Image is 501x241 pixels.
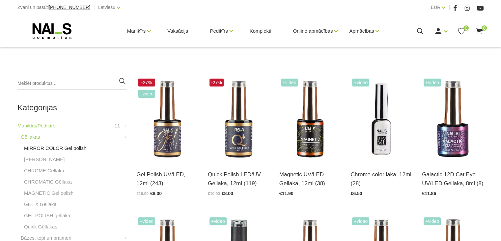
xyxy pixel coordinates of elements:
[350,191,362,196] span: €6.50
[127,18,146,44] a: Manikīrs
[222,191,233,196] span: €8.00
[21,133,40,141] a: Gēllakas
[24,223,57,231] a: Quick Gēllakas
[24,155,65,163] a: [PERSON_NAME]
[24,212,70,220] a: GEL POLISH gēllaka
[208,170,269,188] a: Quick Polish LED/UV Gellaka, 12ml (119)
[24,189,73,197] a: MAGNETIC Gel polish
[136,170,198,188] a: Gel Polish UV/LED, 12ml (243)
[150,191,162,196] span: €8.00
[279,170,341,188] a: Magnetic UV/LED Gellaka, 12ml (38)
[424,217,441,225] span: +Video
[124,122,127,130] a: +
[24,167,64,175] a: CHROME Gēllaka
[350,77,412,162] img: Paredzēta hromēta jeb spoguļspīduma efekta veidošanai uz pilnas naga plātnes vai atsevišķiem diza...
[124,133,127,141] a: +
[244,15,277,47] a: Komplekti
[138,217,155,225] span: +Video
[98,3,115,11] a: Latviešu
[94,3,95,12] span: |
[349,18,374,44] a: Apmācības
[431,3,441,11] a: EUR
[208,77,269,162] img: Ātri, ērti un vienkārši!Intensīvi pigmentēta gellaka, kas perfekti klājas arī vienā slānī, tādā v...
[449,3,450,12] span: |
[482,25,487,31] span: 0
[138,90,155,98] span: +Video
[115,122,120,130] span: 11
[17,77,126,90] input: Meklēt produktus ...
[457,27,465,35] a: 0
[136,191,149,196] span: €10.90
[17,3,90,12] div: Zvani un pasūti
[463,25,469,31] span: 0
[209,217,227,225] span: +Video
[49,5,90,10] a: [PHONE_NUMBER]
[475,27,484,35] a: 0
[352,217,369,225] span: +Video
[24,178,72,186] a: CHROMATIC Gēllaka
[208,191,220,196] span: €10.90
[138,79,155,86] span: -27%
[422,170,484,188] a: Galactic 12D Cat Eye UV/LED Gellaka, 8ml (8)
[279,77,341,162] img: Ilgnoturīga gellaka, kas sastāv no metāla mikrodaļiņām, kuras īpaša magnēta ietekmē var pārvērst ...
[209,79,224,86] span: -27%
[424,79,441,86] span: +Video
[24,200,57,208] a: GEL X Gēllaka
[17,103,126,112] h2: Kategorijas
[293,18,333,44] a: Online apmācības
[24,144,86,152] a: MIRROR COLOR Gel polish
[352,79,369,86] span: +Video
[422,191,436,196] span: €11.86
[279,191,293,196] span: €11.90
[17,122,55,130] a: Manikīrs/Pedikīrs
[136,77,198,162] img: Ilgnoturīga, intensīvi pigmentēta gellaka. Viegli klājas, lieliski žūst, nesaraujas, neatkāpjas n...
[350,170,412,188] a: Chrome color laka, 12ml (28)
[422,77,484,162] img: Daudzdimensionāla magnētiskā gellaka, kas satur smalkas, atstarojošas hroma daļiņas. Ar īpaša mag...
[281,79,298,86] span: +Video
[162,15,193,47] a: Vaksācija
[210,18,228,44] a: Pedikīrs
